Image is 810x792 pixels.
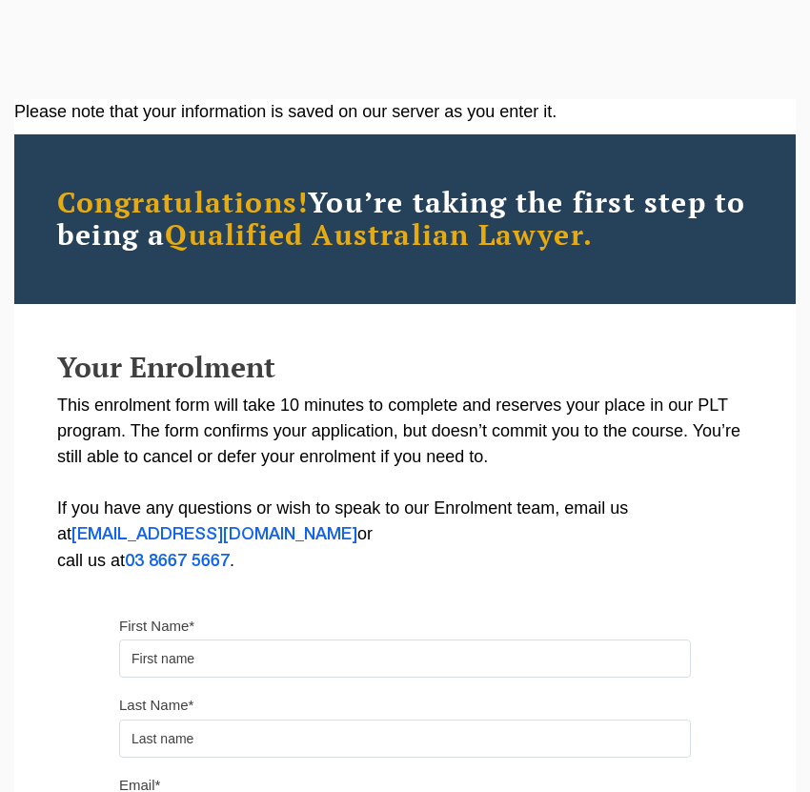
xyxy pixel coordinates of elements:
[57,183,308,221] span: Congratulations!
[57,393,753,575] p: This enrolment form will take 10 minutes to complete and reserves your place in our PLT program. ...
[119,696,193,715] label: Last Name*
[14,99,796,125] div: Please note that your information is saved on our server as you enter it.
[119,617,194,636] label: First Name*
[119,640,691,678] input: First name
[57,352,753,383] h2: Your Enrolment
[57,187,753,252] h2: You’re taking the first step to being a
[125,554,230,569] a: 03 8667 5667
[119,720,691,758] input: Last name
[71,527,357,542] a: [EMAIL_ADDRESS][DOMAIN_NAME]
[165,215,593,254] span: Qualified Australian Lawyer.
